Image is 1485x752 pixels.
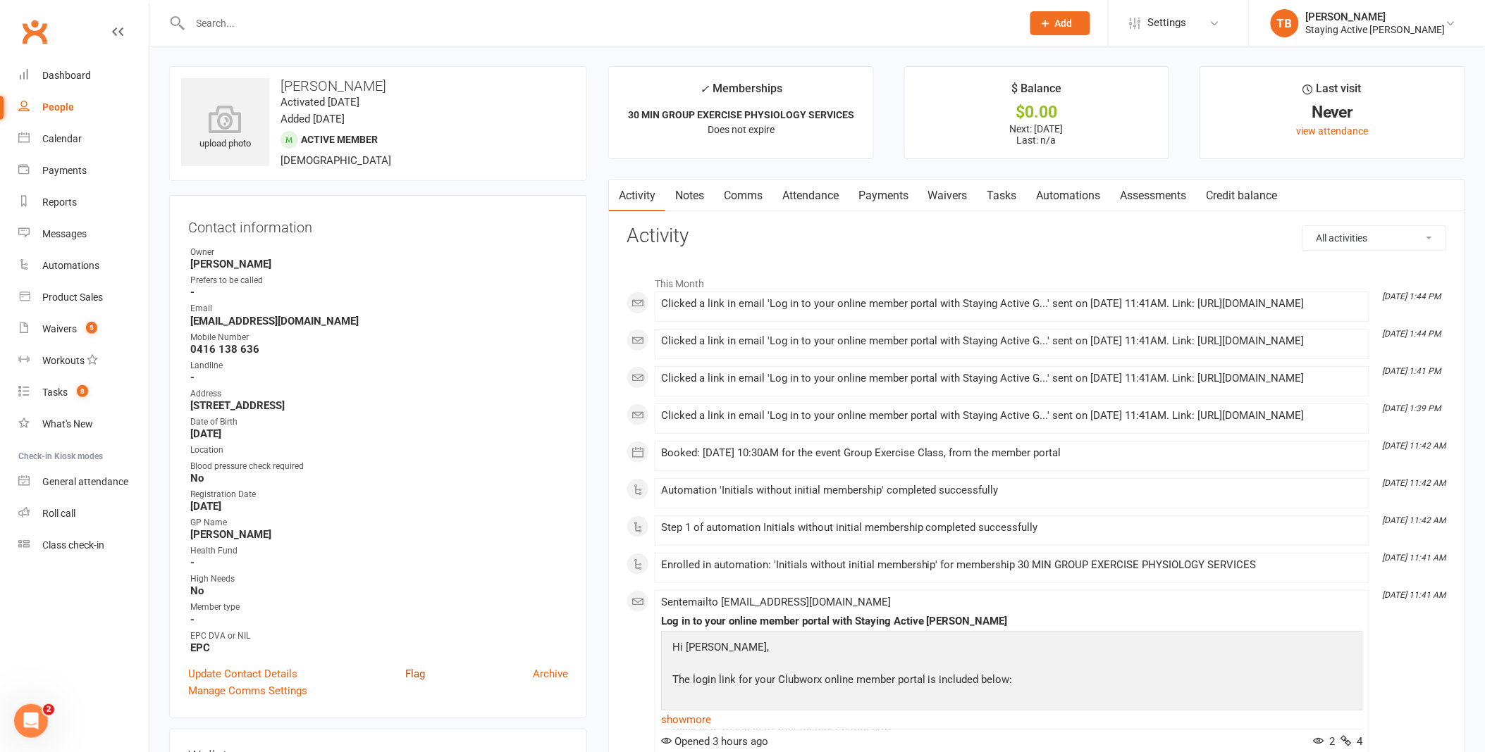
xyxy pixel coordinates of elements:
[42,196,77,208] div: Reports
[1314,735,1336,748] span: 2
[1030,11,1090,35] button: Add
[1341,735,1363,748] span: 4
[190,331,568,344] div: Mobile Number
[1303,80,1362,105] div: Last visit
[1296,125,1368,137] a: view attendance
[1306,23,1446,36] div: Staying Active [PERSON_NAME]
[1111,180,1197,212] a: Assessments
[181,105,269,151] div: upload photo
[661,447,1363,459] div: Booked: [DATE] 10:30AM for the event Group Exercise Class, from the member portal
[77,385,88,397] span: 8
[190,544,568,558] div: Health Fund
[190,286,568,299] strong: -
[190,302,568,315] div: Email
[186,13,1012,33] input: Search...
[190,601,568,614] div: Member type
[665,180,714,212] a: Notes
[661,522,1363,534] div: Step 1 of automation Initials without initial membership completed successfully
[661,596,891,608] span: Sent email to [EMAIL_ADDRESS][DOMAIN_NAME]
[190,500,568,513] strong: [DATE]
[609,180,665,212] a: Activity
[190,444,568,457] div: Location
[181,78,575,94] h3: [PERSON_NAME]
[918,180,978,212] a: Waivers
[1271,9,1299,37] div: TB
[190,629,568,643] div: EPC DVA or NIL
[188,214,568,235] h3: Contact information
[190,315,568,327] strong: [EMAIL_ADDRESS][DOMAIN_NAME]
[190,528,568,541] strong: [PERSON_NAME]
[42,476,128,487] div: General attendance
[18,377,149,408] a: Tasks 8
[661,710,1363,729] a: show more
[661,735,768,748] span: Opened 3 hours ago
[301,134,378,145] span: Active member
[190,641,568,654] strong: EPC
[281,96,359,108] time: Activated [DATE]
[42,323,77,334] div: Waivers
[661,559,1363,571] div: Enrolled in automation: 'Initials without initial membership' for membership 30 MIN GROUP EXERCIS...
[14,704,48,738] iframe: Intercom live chat
[1383,366,1441,376] i: [DATE] 1:41 PM
[188,665,297,682] a: Update Contact Details
[1148,7,1187,39] span: Settings
[628,109,854,120] strong: 30 MIN GROUP EXERCISE PHYSIOLOGY SERVICES
[1306,11,1446,23] div: [PERSON_NAME]
[42,508,75,519] div: Roll call
[42,70,91,81] div: Dashboard
[190,613,568,626] strong: -
[42,292,103,303] div: Product Sales
[661,372,1363,384] div: Clicked a link in email 'Log in to your online member portal with Staying Active G...' sent on [D...
[661,615,1363,627] div: Log in to your online member portal with Staying Active [PERSON_NAME]
[1383,590,1446,600] i: [DATE] 11:41 AM
[849,180,918,212] a: Payments
[18,123,149,155] a: Calendar
[42,228,87,239] div: Messages
[669,639,1335,659] p: Hi [PERSON_NAME],
[533,665,568,682] a: Archive
[42,355,85,366] div: Workouts
[1383,403,1441,413] i: [DATE] 1:39 PM
[190,399,568,412] strong: [STREET_ADDRESS]
[42,387,68,398] div: Tasks
[1383,515,1446,525] i: [DATE] 11:42 AM
[978,180,1027,212] a: Tasks
[281,154,391,167] span: [DEMOGRAPHIC_DATA]
[190,274,568,287] div: Prefers to be called
[17,14,52,49] a: Clubworx
[43,704,54,715] span: 2
[405,665,425,682] a: Flag
[190,343,568,356] strong: 0416 138 636
[1383,478,1446,488] i: [DATE] 11:42 AM
[18,345,149,377] a: Workouts
[1055,18,1073,29] span: Add
[918,123,1157,146] p: Next: [DATE] Last: n/a
[700,82,709,96] i: ✓
[772,180,849,212] a: Attendance
[42,539,104,551] div: Class check-in
[18,529,149,561] a: Class kiosk mode
[661,335,1363,347] div: Clicked a link in email 'Log in to your online member portal with Staying Active G...' sent on [D...
[42,260,99,271] div: Automations
[190,516,568,529] div: GP Name
[86,322,97,334] span: 5
[190,556,568,569] strong: -
[1383,441,1446,451] i: [DATE] 11:42 AM
[18,250,149,282] a: Automations
[190,246,568,259] div: Owner
[669,671,1335,691] p: The login link for your Clubworx online member portal is included below:
[661,410,1363,422] div: Clicked a link in email 'Log in to your online member portal with Staying Active G...' sent on [D...
[1383,553,1446,563] i: [DATE] 11:41 AM
[190,460,568,473] div: Blood pressure check required
[190,258,568,270] strong: [PERSON_NAME]
[18,408,149,440] a: What's New
[18,60,149,92] a: Dashboard
[18,282,149,313] a: Product Sales
[18,92,149,123] a: People
[18,218,149,250] a: Messages
[1197,180,1288,212] a: Credit balance
[1383,292,1441,301] i: [DATE] 1:44 PM
[18,313,149,345] a: Waivers 5
[661,484,1363,496] div: Automation 'Initials without initial membership' completed successfully
[42,165,87,176] div: Payments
